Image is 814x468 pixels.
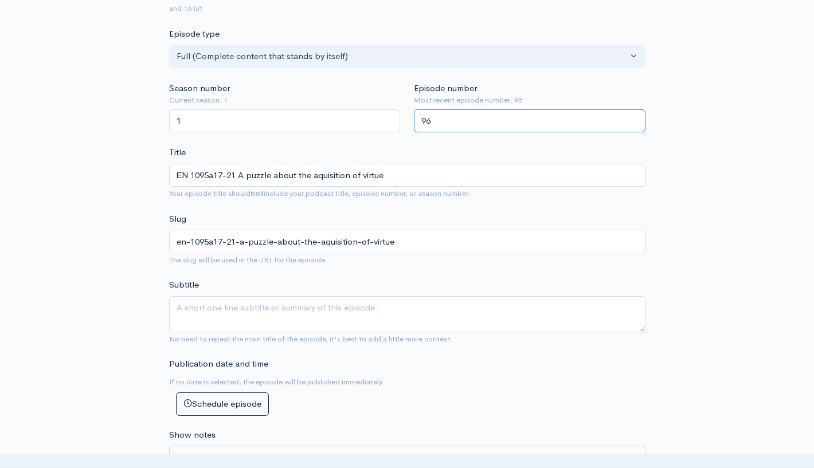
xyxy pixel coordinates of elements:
input: Enter episode number [414,109,645,133]
small: Most recent episode number: 95 [414,95,645,106]
small: Your episode title should include your podcast title, episode number, or season number. [169,188,471,198]
small: The slug will be used in the URL for the episode. [169,255,327,265]
label: Subtitle [169,278,199,292]
small: No need to repeat the main title of the episode, it's best to add a little more context. [169,334,453,344]
input: Enter season number for this episode [169,109,401,133]
button: Full (Complete content that stands by itself) [169,45,645,68]
div: Full (Complete content that stands by itself) [177,50,628,63]
label: Episode type [169,27,220,41]
label: Show notes [169,428,216,442]
label: Episode number [414,82,477,95]
input: title-of-episode [169,230,645,253]
input: What is the episode's title? [169,164,645,187]
label: Publication date and time [169,357,268,371]
button: Schedule episode [176,392,269,416]
small: If no date is selected, the episode will be published immediately. [169,377,384,387]
small: Current season: 1 [169,95,401,106]
label: Title [169,146,186,159]
label: Season number [169,82,230,95]
strong: not [251,188,264,198]
label: Slug [169,213,186,226]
